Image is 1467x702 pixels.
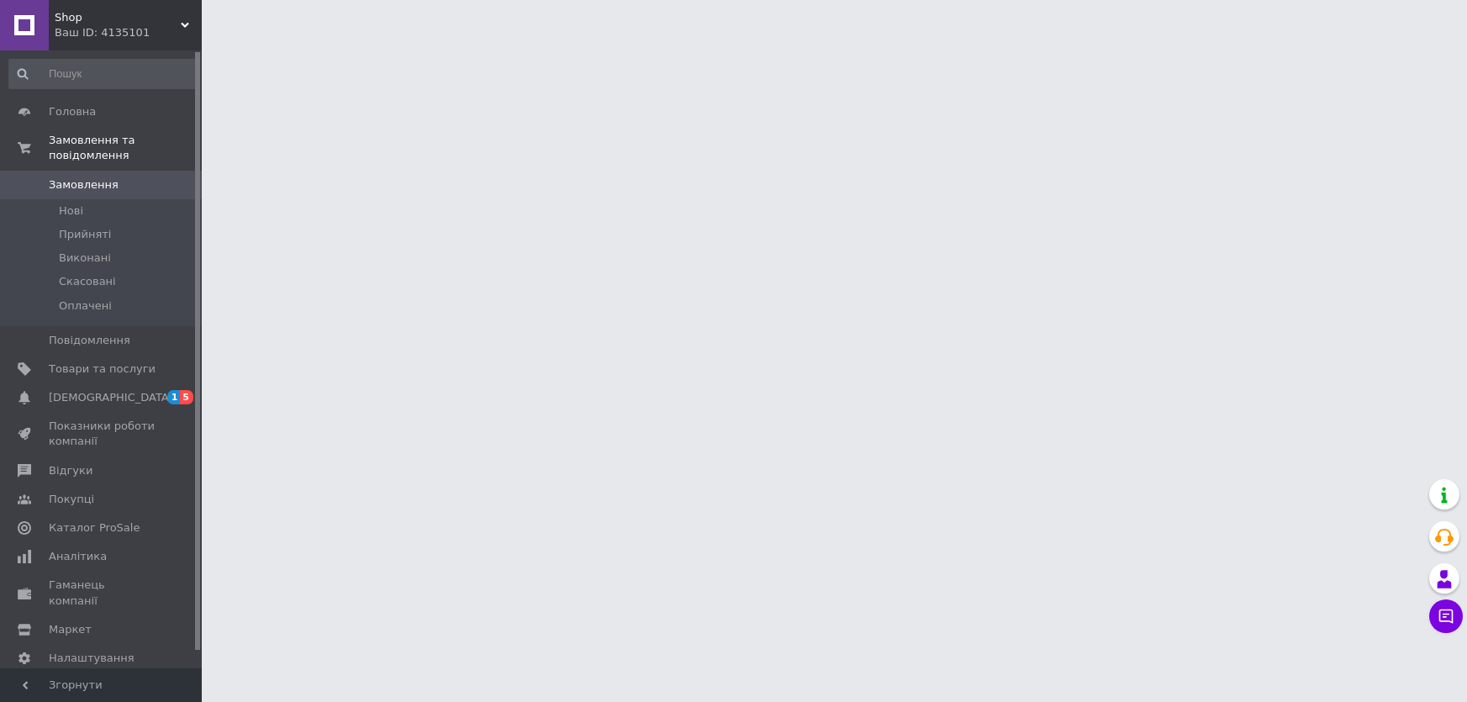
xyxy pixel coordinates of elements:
span: Виконані [59,251,111,266]
button: Чат з покупцем [1429,599,1463,633]
span: Каталог ProSale [49,520,140,536]
span: Покупці [49,492,94,507]
span: Головна [49,104,96,119]
span: Скасовані [59,274,116,289]
span: Замовлення [49,177,119,193]
span: Відгуки [49,463,92,478]
span: Shop [55,10,181,25]
span: 1 [167,390,181,404]
span: Товари та послуги [49,362,156,377]
span: Маркет [49,622,92,637]
span: Замовлення та повідомлення [49,133,202,163]
span: Показники роботи компанії [49,419,156,449]
span: Прийняті [59,227,111,242]
span: 5 [180,390,193,404]
span: Нові [59,203,83,219]
span: [DEMOGRAPHIC_DATA] [49,390,173,405]
span: Гаманець компанії [49,578,156,608]
span: Повідомлення [49,333,130,348]
div: Ваш ID: 4135101 [55,25,202,40]
span: Оплачені [59,298,112,314]
span: Аналітика [49,549,107,564]
span: Налаштування [49,651,135,666]
input: Пошук [8,59,198,89]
